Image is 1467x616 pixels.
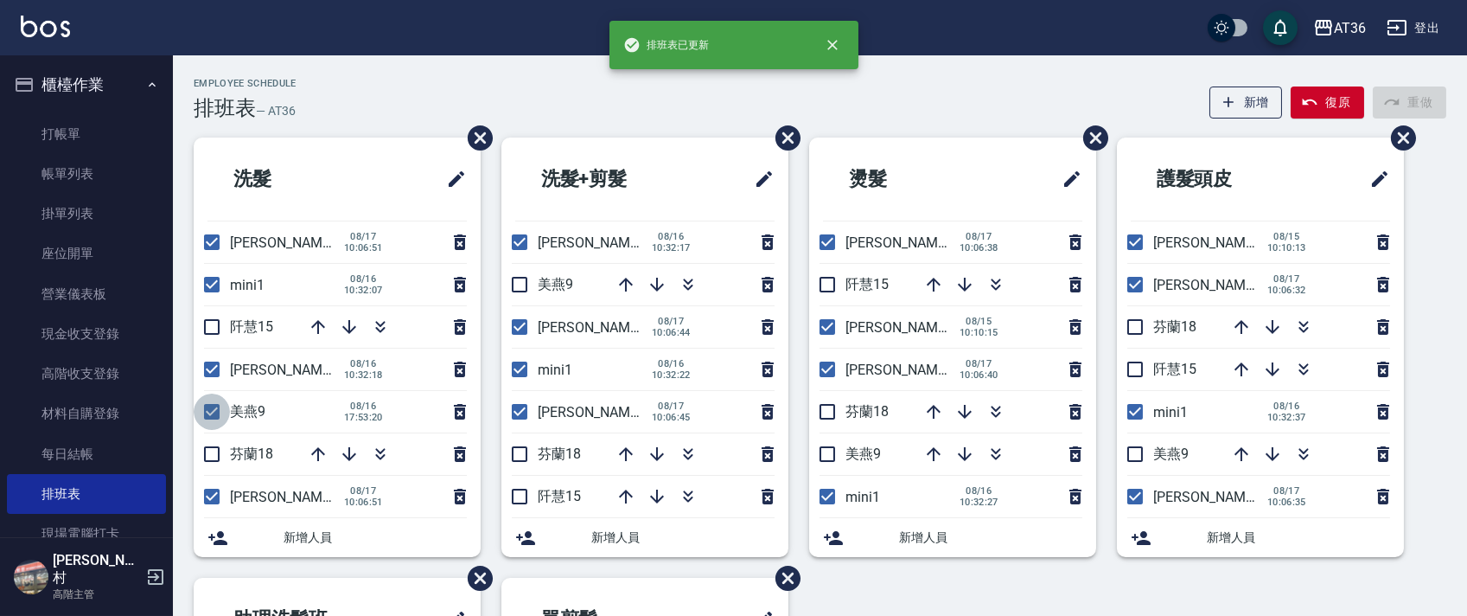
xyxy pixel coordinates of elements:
span: 10:32:07 [344,285,383,296]
span: 08/17 [652,316,691,327]
a: 帳單列表 [7,154,166,194]
a: 每日結帳 [7,434,166,474]
span: 修改班表的標題 [743,158,775,200]
span: 刪除班表 [455,553,495,604]
span: mini1 [1153,404,1188,420]
span: [PERSON_NAME]16 [845,319,965,336]
span: 阡慧15 [230,318,273,335]
span: 10:06:44 [652,327,691,338]
h5: [PERSON_NAME]村 [53,552,141,587]
a: 高階收支登錄 [7,354,166,394]
span: 08/16 [344,401,383,412]
span: 美燕9 [845,446,881,462]
span: [PERSON_NAME]11 [230,489,349,505]
span: 刪除班表 [1378,112,1419,164]
span: [PERSON_NAME]11 [1153,489,1272,505]
span: mini1 [230,277,265,293]
a: 打帳單 [7,114,166,154]
span: 芬蘭18 [845,403,889,420]
h2: 護髮頭皮 [1131,148,1309,210]
div: 新增人員 [809,518,1096,557]
span: 10:32:18 [344,369,383,381]
a: 座位開單 [7,234,166,273]
span: 08/17 [344,231,383,242]
a: 現場電腦打卡 [7,514,166,554]
h6: — AT36 [256,102,296,120]
h2: 洗髮+剪髮 [515,148,698,210]
span: 芬蘭18 [538,446,581,462]
span: 修改班表的標題 [1051,158,1082,200]
span: 17:53:20 [344,412,383,423]
span: 08/16 [344,358,383,369]
span: 08/17 [960,358,998,369]
a: 材料自購登錄 [7,394,166,433]
img: Person [14,560,48,594]
span: 芬蘭18 [1153,318,1196,335]
button: 櫃檯作業 [7,62,166,107]
a: 營業儀表板 [7,274,166,314]
span: 新增人員 [591,529,775,547]
span: 排班表已更新 [623,36,710,54]
span: 10:32:17 [652,242,691,253]
span: [PERSON_NAME]16 [538,234,657,251]
span: 刪除班表 [762,553,803,604]
span: 新增人員 [284,529,467,547]
h2: 洗髮 [207,148,367,210]
span: 美燕9 [538,276,573,292]
span: 10:32:22 [652,369,691,381]
span: 08/17 [344,485,383,497]
span: 08/17 [1267,273,1306,285]
h3: 排班表 [194,96,256,120]
span: 08/16 [1267,401,1306,412]
span: 修改班表的標題 [1359,158,1390,200]
span: 10:06:45 [652,412,691,423]
span: mini1 [845,489,880,505]
span: 08/16 [960,485,998,497]
span: 修改班表的標題 [436,158,467,200]
span: 10:10:13 [1267,242,1306,253]
button: save [1263,10,1298,45]
span: 10:06:32 [1267,285,1306,296]
button: close [813,26,851,64]
span: 08/15 [1267,231,1306,242]
span: 美燕9 [230,403,265,420]
span: 10:06:38 [960,242,998,253]
span: [PERSON_NAME]16 [1153,234,1272,251]
span: 08/16 [652,231,691,242]
span: 刪除班表 [1070,112,1111,164]
span: 10:06:35 [1267,497,1306,508]
div: 新增人員 [1117,518,1404,557]
span: [PERSON_NAME]6 [230,234,341,251]
span: 08/16 [652,358,691,369]
span: 08/16 [344,273,383,285]
span: 08/17 [960,231,998,242]
button: AT36 [1306,10,1373,46]
span: 阡慧15 [538,488,581,504]
span: 10:32:27 [960,497,998,508]
h2: Employee Schedule [194,78,297,89]
div: AT36 [1334,17,1366,39]
a: 現金收支登錄 [7,314,166,354]
span: 08/17 [652,401,691,412]
span: 08/17 [1267,485,1306,497]
span: [PERSON_NAME]6 [538,319,649,336]
button: 復原 [1291,87,1364,119]
a: 掛單列表 [7,194,166,234]
p: 高階主管 [53,587,141,602]
span: [PERSON_NAME]16 [230,362,349,378]
span: 10:06:40 [960,369,998,381]
span: 08/15 [960,316,998,327]
span: 美燕9 [1153,446,1189,462]
button: 登出 [1380,12,1446,44]
span: 10:06:51 [344,242,383,253]
span: [PERSON_NAME]11 [845,362,965,378]
div: 新增人員 [194,518,481,557]
button: 新增 [1209,87,1283,119]
span: 刪除班表 [762,112,803,164]
span: 新增人員 [1207,529,1390,547]
span: 阡慧15 [845,276,889,292]
img: Logo [21,16,70,37]
h2: 燙髮 [823,148,982,210]
span: 阡慧15 [1153,361,1196,377]
span: 10:32:37 [1267,412,1306,423]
